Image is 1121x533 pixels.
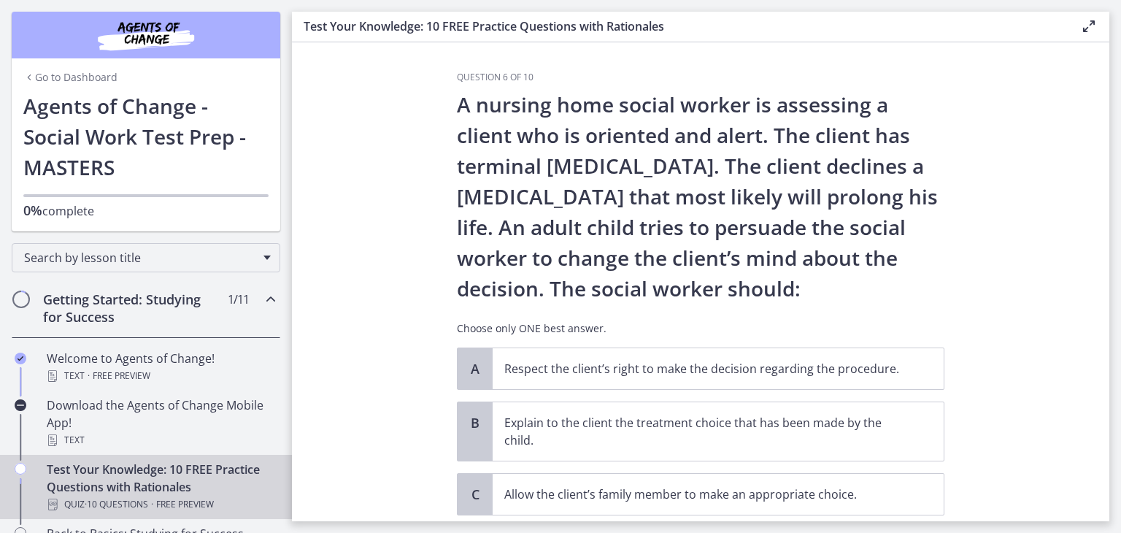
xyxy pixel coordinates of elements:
p: A nursing home social worker is assessing a client who is oriented and alert. The client has term... [457,89,944,304]
div: Text [47,367,274,385]
div: Test Your Knowledge: 10 FREE Practice Questions with Rationales [47,461,274,513]
div: Search by lesson title [12,243,280,272]
p: Allow the client’s family member to make an appropriate choice. [504,486,903,503]
img: Agents of Change [58,18,234,53]
p: complete [23,202,269,220]
span: · [88,367,90,385]
div: Quiz [47,496,274,513]
h1: Agents of Change - Social Work Test Prep - MASTERS [23,91,269,183]
span: · [151,496,153,513]
span: 1 / 11 [228,291,249,308]
span: A [466,360,484,377]
span: C [466,486,484,503]
p: Choose only ONE best answer. [457,321,944,336]
span: B [466,414,484,432]
h3: Question 6 of 10 [457,72,944,83]
div: Download the Agents of Change Mobile App! [47,396,274,449]
span: 0% [23,202,42,219]
i: Completed [15,353,26,364]
p: Respect the client’s right to make the decision regarding the procedure. [504,360,903,377]
span: Free preview [93,367,150,385]
a: Go to Dashboard [23,70,118,85]
h2: Getting Started: Studying for Success [43,291,221,326]
div: Text [47,432,274,449]
div: Welcome to Agents of Change! [47,350,274,385]
span: Free preview [156,496,214,513]
span: · 10 Questions [85,496,148,513]
h3: Test Your Knowledge: 10 FREE Practice Questions with Rationales [304,18,1057,35]
span: Search by lesson title [24,250,256,266]
p: Explain to the client the treatment choice that has been made by the child. [504,414,903,449]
